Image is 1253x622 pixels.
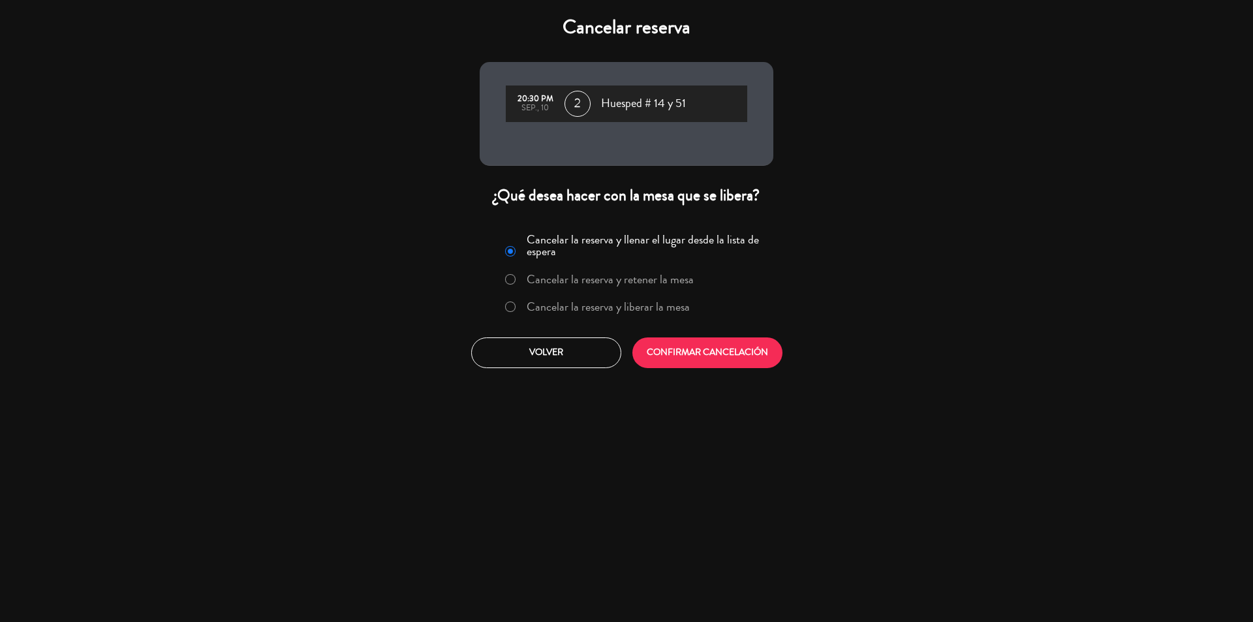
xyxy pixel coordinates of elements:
[480,185,773,206] div: ¿Qué desea hacer con la mesa que se libera?
[480,16,773,39] h4: Cancelar reserva
[601,94,686,114] span: Huesped # 14 y 51
[527,301,690,313] label: Cancelar la reserva y liberar la mesa
[527,234,766,257] label: Cancelar la reserva y llenar el lugar desde la lista de espera
[512,104,558,113] div: sep., 10
[565,91,591,117] span: 2
[527,273,694,285] label: Cancelar la reserva y retener la mesa
[512,95,558,104] div: 20:30 PM
[471,337,621,368] button: Volver
[632,337,782,368] button: CONFIRMAR CANCELACIÓN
